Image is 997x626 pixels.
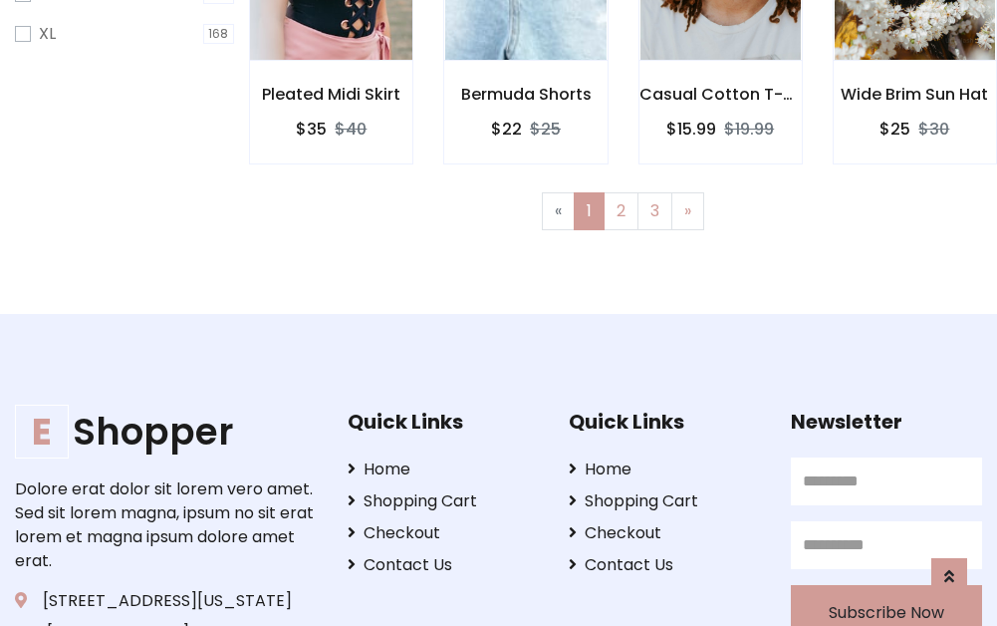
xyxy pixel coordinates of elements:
[15,410,317,454] h1: Shopper
[491,120,522,139] h6: $22
[569,458,760,481] a: Home
[15,410,317,454] a: EShopper
[569,489,760,513] a: Shopping Cart
[296,120,327,139] h6: $35
[574,192,605,230] a: 1
[250,85,412,104] h6: Pleated Midi Skirt
[637,192,672,230] a: 3
[203,24,235,44] span: 168
[671,192,704,230] a: Next
[348,410,539,434] h5: Quick Links
[15,477,317,573] p: Dolore erat dolor sit lorem vero amet. Sed sit lorem magna, ipsum no sit erat lorem et magna ipsu...
[569,521,760,545] a: Checkout
[335,118,367,141] del: $40
[444,85,607,104] h6: Bermuda Shorts
[348,489,539,513] a: Shopping Cart
[879,120,910,139] h6: $25
[639,85,802,104] h6: Casual Cotton T-Shirt
[918,118,949,141] del: $30
[15,405,69,459] span: E
[791,410,982,434] h5: Newsletter
[724,118,774,141] del: $19.99
[348,553,539,577] a: Contact Us
[666,120,716,139] h6: $15.99
[264,192,982,230] nav: Page navigation
[569,553,760,577] a: Contact Us
[15,589,317,613] p: [STREET_ADDRESS][US_STATE]
[39,22,56,46] label: XL
[348,458,539,481] a: Home
[834,85,996,104] h6: Wide Brim Sun Hat
[348,521,539,545] a: Checkout
[684,199,691,222] span: »
[530,118,561,141] del: $25
[604,192,638,230] a: 2
[569,410,760,434] h5: Quick Links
